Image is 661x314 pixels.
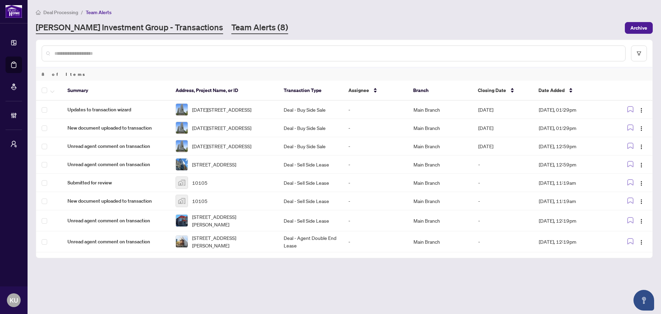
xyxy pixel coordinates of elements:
span: [DATE][STREET_ADDRESS] [192,124,251,132]
button: Logo [636,177,647,188]
span: KU [10,295,18,305]
img: thumbnail-img [176,195,188,207]
td: Deal - Buy Side Sale [278,137,343,155]
span: Unread agent comment on transaction [67,238,165,245]
button: Logo [636,122,647,133]
span: filter [637,51,641,56]
span: user-switch [10,141,17,148]
td: - [473,192,533,210]
span: [DATE][STREET_ADDRESS] [192,106,251,113]
th: Address, Project Name, or ID [170,81,278,101]
td: Main Branch [408,119,473,137]
td: Main Branch [408,101,473,119]
img: logo [6,5,22,18]
a: Team Alerts (8) [231,22,288,34]
th: Branch [408,81,472,101]
td: - [343,192,408,210]
td: Deal - Buy Side Sale [278,119,343,137]
td: [DATE], 01:29pm [533,101,611,119]
td: - [473,155,533,174]
button: Logo [636,159,647,170]
li: / [81,8,83,16]
button: Logo [636,195,647,206]
td: [DATE], 11:19am [533,192,611,210]
td: Main Branch [408,174,473,192]
span: 10105 [192,179,208,186]
span: Unread agent comment on transaction [67,161,165,168]
button: Logo [636,141,647,152]
img: Logo [639,144,644,150]
td: Deal - Sell Side Lease [278,210,343,231]
span: Assignee [348,87,369,94]
td: [DATE], 12:19pm [533,210,611,231]
td: - [343,210,408,231]
td: Deal - Agent Double End Lease [278,231,343,252]
span: [STREET_ADDRESS][PERSON_NAME] [192,213,273,228]
img: thumbnail-img [176,177,188,189]
button: Logo [636,104,647,115]
td: Main Branch [408,155,473,174]
td: Main Branch [408,210,473,231]
div: 8 of Items [36,68,652,81]
img: Logo [639,181,644,186]
button: filter [631,45,647,61]
button: Logo [636,215,647,226]
span: [STREET_ADDRESS][PERSON_NAME] [192,234,273,249]
td: Main Branch [408,231,473,252]
td: - [343,101,408,119]
td: - [343,231,408,252]
img: Logo [639,162,644,168]
th: Summary [62,81,170,101]
th: Date Added [533,81,611,101]
img: Logo [639,219,644,224]
button: Archive [625,22,653,34]
span: [DATE][STREET_ADDRESS] [192,142,251,150]
td: Deal - Buy Side Sale [278,101,343,119]
td: [DATE], 12:59pm [533,155,611,174]
span: 10105 [192,197,208,205]
th: Assignee [343,81,408,101]
img: Logo [639,126,644,131]
img: Logo [639,199,644,204]
th: Closing Date [472,81,533,101]
span: Closing Date [478,87,506,94]
span: Team Alerts [86,9,112,16]
td: - [473,174,533,192]
span: New document uploaded to transaction [67,197,165,205]
td: Deal - Sell Side Lease [278,155,343,174]
img: thumbnail-img [176,122,188,134]
img: thumbnail-img [176,159,188,170]
span: [STREET_ADDRESS] [192,161,236,168]
span: New document uploaded to transaction [67,124,165,132]
td: [DATE] [473,137,533,155]
td: [DATE] [473,119,533,137]
td: - [473,210,533,231]
span: Submitted for review [67,179,165,186]
button: Logo [636,236,647,247]
td: [DATE], 01:29pm [533,119,611,137]
img: thumbnail-img [176,236,188,247]
td: - [473,231,533,252]
td: Deal - Sell Side Lease [278,174,343,192]
a: [PERSON_NAME] Investment Group - Transactions [36,22,223,34]
span: Unread agent comment on transaction [67,217,165,224]
img: thumbnail-img [176,104,188,115]
td: - [343,174,408,192]
td: - [343,119,408,137]
img: Logo [639,108,644,113]
td: Main Branch [408,137,473,155]
img: thumbnail-img [176,140,188,152]
img: Logo [639,240,644,245]
td: Deal - Sell Side Lease [278,192,343,210]
span: Unread agent comment on transaction [67,142,165,150]
td: - [343,137,408,155]
button: Open asap [633,290,654,311]
td: [DATE], 12:59pm [533,137,611,155]
span: Archive [630,22,647,33]
img: thumbnail-img [176,215,188,226]
span: Date Added [538,87,565,94]
span: home [36,10,41,15]
td: [DATE], 12:19pm [533,231,611,252]
th: Transaction Type [278,81,343,101]
td: [DATE] [473,101,533,119]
